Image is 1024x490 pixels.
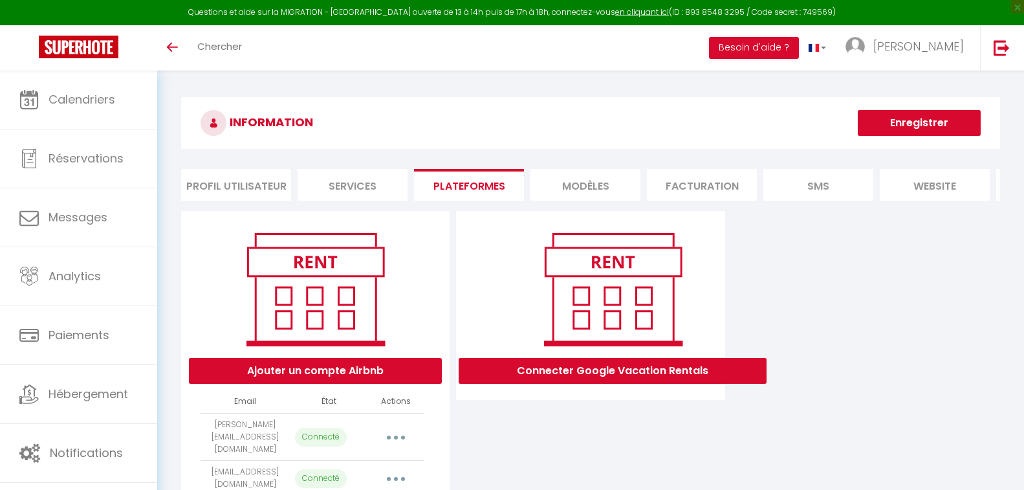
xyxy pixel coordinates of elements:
[970,436,1024,490] iframe: LiveChat chat widget
[295,428,347,447] p: Connecté
[873,38,964,54] span: [PERSON_NAME]
[709,37,799,59] button: Besoin d'aide ?
[845,37,865,56] img: ...
[50,445,123,461] span: Notifications
[49,327,109,343] span: Paiements
[295,469,347,488] p: Connecté
[181,97,1000,149] h3: INFORMATION
[197,39,242,53] span: Chercher
[858,110,981,136] button: Enregistrer
[298,169,408,201] li: Services
[368,390,424,413] th: Actions
[201,390,290,413] th: Email
[414,169,524,201] li: Plateformes
[763,169,873,201] li: SMS
[290,390,368,413] th: État
[189,358,442,384] button: Ajouter un compte Airbnb
[49,209,107,225] span: Messages
[615,6,669,17] a: en cliquant ici
[530,169,640,201] li: MODÈLES
[647,169,757,201] li: Facturation
[530,227,695,351] img: rent.png
[233,227,398,351] img: rent.png
[459,358,767,384] button: Connecter Google Vacation Rentals
[49,268,101,284] span: Analytics
[880,169,990,201] li: website
[836,25,980,71] a: ... [PERSON_NAME]
[39,36,118,58] img: Super Booking
[49,150,124,166] span: Réservations
[49,386,128,402] span: Hébergement
[188,25,252,71] a: Chercher
[181,169,291,201] li: Profil Utilisateur
[49,91,115,107] span: Calendriers
[994,39,1010,56] img: logout
[201,413,290,461] td: [PERSON_NAME][EMAIL_ADDRESS][DOMAIN_NAME]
